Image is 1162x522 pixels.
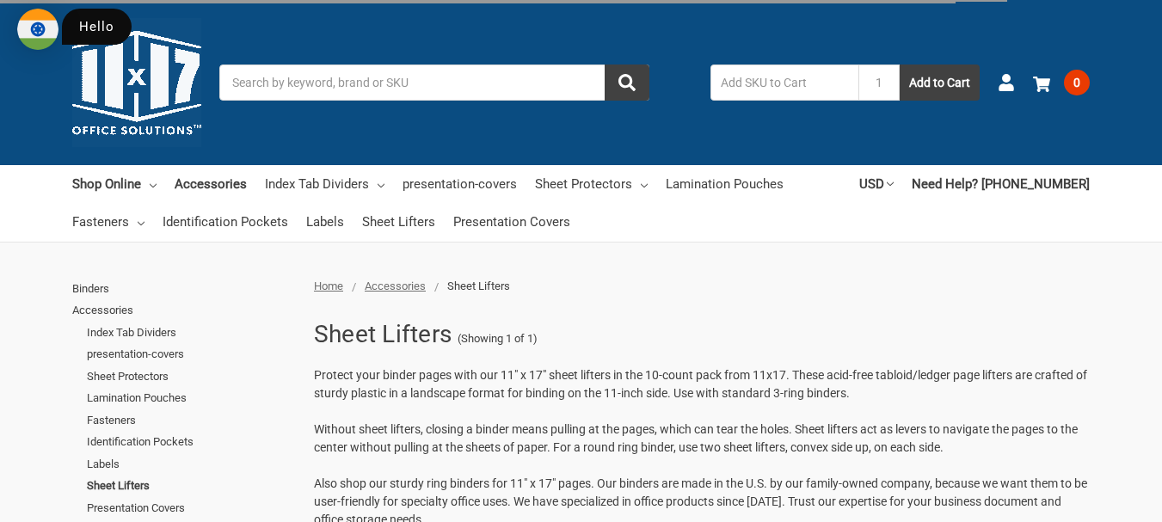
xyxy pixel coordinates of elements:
img: 11x17.com [72,18,201,147]
a: presentation-covers [87,343,295,365]
a: USD [859,165,894,203]
a: Fasteners [72,203,144,241]
a: Labels [87,453,295,476]
h1: Sheet Lifters [314,312,452,357]
iframe: Google Customer Reviews [1020,476,1162,522]
a: Shop Online [72,165,157,203]
a: Sheet Protectors [87,365,295,388]
a: Binders [72,278,295,300]
a: Lamination Pouches [87,387,295,409]
a: Presentation Covers [453,203,570,241]
a: Lamination Pouches [666,165,784,203]
span: 0 [1064,70,1090,95]
a: Need Help? [PHONE_NUMBER] [912,165,1090,203]
button: Add to Cart [900,64,980,101]
a: Presentation Covers [87,497,295,519]
a: Index Tab Dividers [265,165,384,203]
input: Add SKU to Cart [710,64,858,101]
a: 0 [1033,60,1090,105]
span: Without sheet lifters, closing a binder means pulling at the pages, which can tear the holes. She... [314,422,1078,454]
a: Home [314,279,343,292]
a: Sheet Lifters [362,203,435,241]
img: duty and tax information for India [17,9,58,50]
a: Accessories [365,279,426,292]
a: Sheet Lifters [87,475,295,497]
span: (Showing 1 of 1) [458,330,538,347]
a: Accessories [72,299,295,322]
a: Identification Pockets [87,431,295,453]
span: Protect your binder pages with our 11" x 17" sheet lifters in the 10-count pack from 11x17. These... [314,368,1087,400]
a: Accessories [175,165,247,203]
a: Identification Pockets [163,203,288,241]
a: Fasteners [87,409,295,432]
a: Labels [306,203,344,241]
a: Index Tab Dividers [87,322,295,344]
a: presentation-covers [403,165,517,203]
a: Sheet Protectors [535,165,648,203]
span: Sheet Lifters [447,279,510,292]
input: Search by keyword, brand or SKU [219,64,649,101]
